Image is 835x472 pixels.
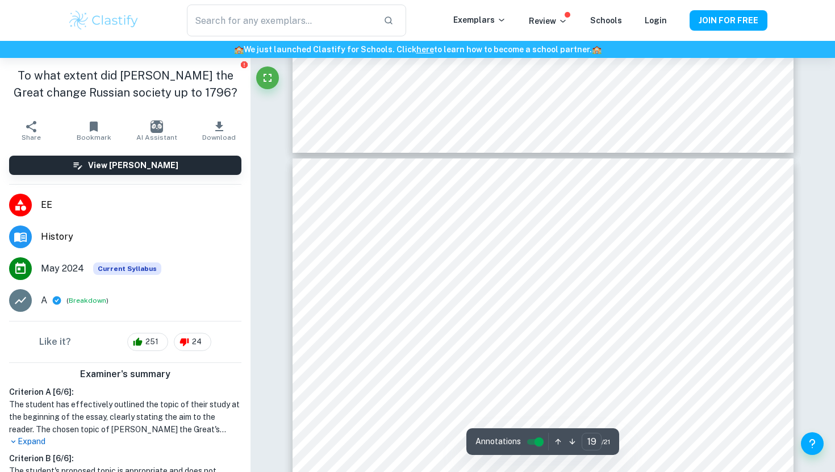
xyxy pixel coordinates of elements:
[240,60,248,69] button: Report issue
[590,16,622,25] a: Schools
[41,230,241,244] span: History
[9,452,241,465] h6: Criterion B [ 6 / 6 ]:
[88,159,178,172] h6: View [PERSON_NAME]
[22,133,41,141] span: Share
[127,333,168,351] div: 251
[77,133,111,141] span: Bookmark
[9,156,241,175] button: View [PERSON_NAME]
[9,398,241,436] h1: The student has effectively outlined the topic of their study at the beginning of the essay, clea...
[9,386,241,398] h6: Criterion A [ 6 / 6 ]:
[186,336,208,348] span: 24
[126,115,188,147] button: AI Assistant
[188,115,250,147] button: Download
[151,120,163,133] img: AI Assistant
[475,436,521,448] span: Annotations
[801,432,824,455] button: Help and Feedback
[9,67,241,101] h1: To what extent did [PERSON_NAME] the Great change Russian society up to 1796?
[9,436,241,448] p: Expand
[645,16,667,25] a: Login
[41,262,84,275] span: May 2024
[93,262,161,275] div: This exemplar is based on the current syllabus. Feel free to refer to it for inspiration/ideas wh...
[69,295,106,306] button: Breakdown
[93,262,161,275] span: Current Syllabus
[5,367,246,381] h6: Examiner's summary
[41,294,47,307] p: A
[41,198,241,212] span: EE
[174,333,211,351] div: 24
[690,10,767,31] button: JOIN FOR FREE
[136,133,177,141] span: AI Assistant
[66,295,108,306] span: ( )
[68,9,140,32] img: Clastify logo
[453,14,506,26] p: Exemplars
[2,43,833,56] h6: We just launched Clastify for Schools. Click to learn how to become a school partner.
[416,45,434,54] a: here
[592,45,602,54] span: 🏫
[529,15,567,27] p: Review
[602,437,610,447] span: / 21
[202,133,236,141] span: Download
[139,336,165,348] span: 251
[234,45,244,54] span: 🏫
[62,115,125,147] button: Bookmark
[187,5,374,36] input: Search for any exemplars...
[39,335,71,349] h6: Like it?
[256,66,279,89] button: Fullscreen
